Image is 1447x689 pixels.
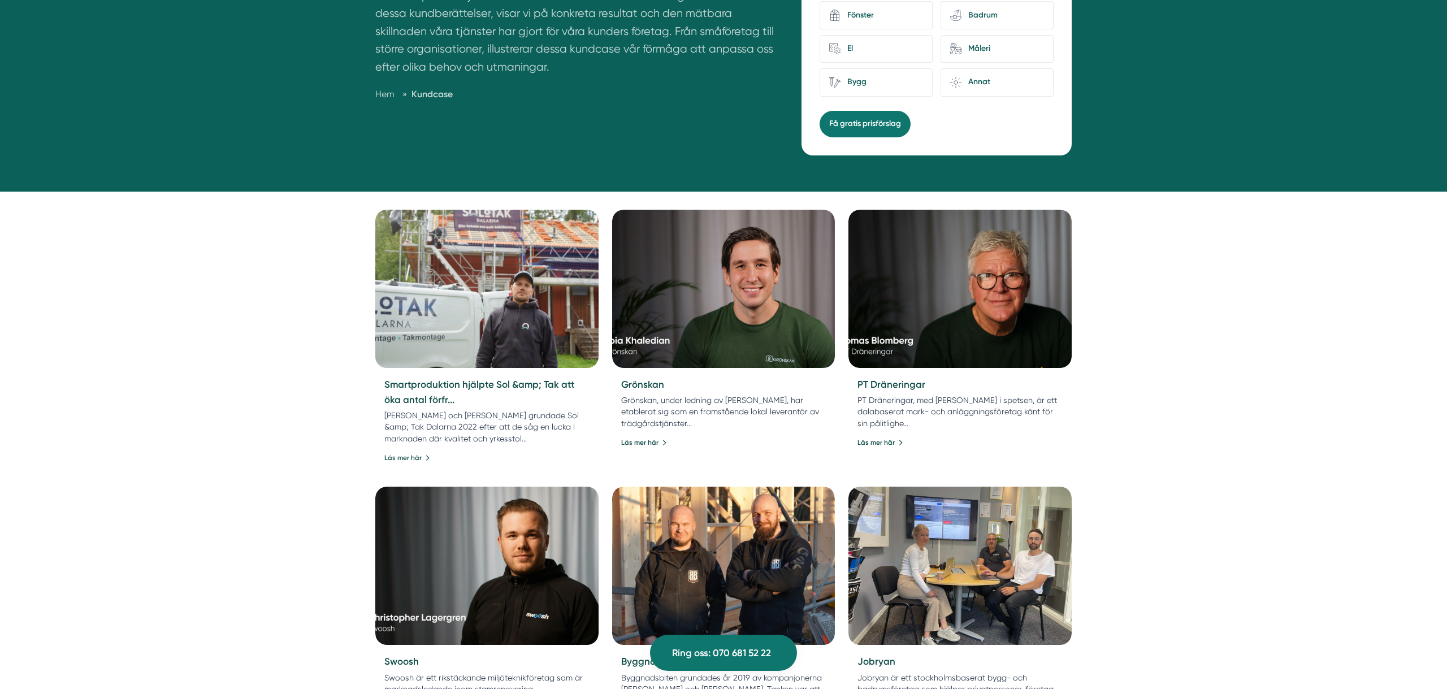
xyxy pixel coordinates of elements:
[848,487,1072,645] img: Jobryan
[370,206,604,372] img: Markus ägare Sol & Tak Dalarna
[375,487,599,645] img: Swoosh
[650,635,797,671] a: Ring oss: 070 681 52 22
[402,87,407,101] span: »
[848,210,1072,368] img: PT Dräneringar
[621,379,664,390] a: Grönskan
[621,395,826,428] p: Grönskan, under ledning av [PERSON_NAME], har etablerat sig som en framstående lokal leverantör a...
[857,437,903,448] a: Läs mer här
[375,89,395,99] a: Hem
[621,437,667,448] a: Läs mer här
[384,453,430,463] a: Läs mer här
[857,395,1063,428] p: PT Dräneringar, med [PERSON_NAME] i spetsen, är ett dalabaserat mark- och anläggningsföretag känt...
[384,410,590,444] p: [PERSON_NAME] och [PERSON_NAME] grundade Sol &amp; Tak Dalarna 2022 efter att de såg en lucka i m...
[612,210,835,368] img: Grönskan
[375,87,774,101] nav: Breadcrumb
[621,656,690,667] a: Byggnadsbiten
[820,111,911,137] button: Få gratis prisförslag
[411,89,453,99] a: Kundcase
[672,645,771,661] span: Ring oss: 070 681 52 22
[857,379,925,390] a: PT Dräneringar
[375,210,599,368] a: Markus ägare Sol & Tak Dalarna
[384,656,419,667] a: Swoosh
[384,379,574,405] a: Smartproduktion hjälpte Sol &amp; Tak att öka antal förfr...
[612,487,835,645] img: Byggnadsbiten
[857,656,895,667] a: Jobryan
